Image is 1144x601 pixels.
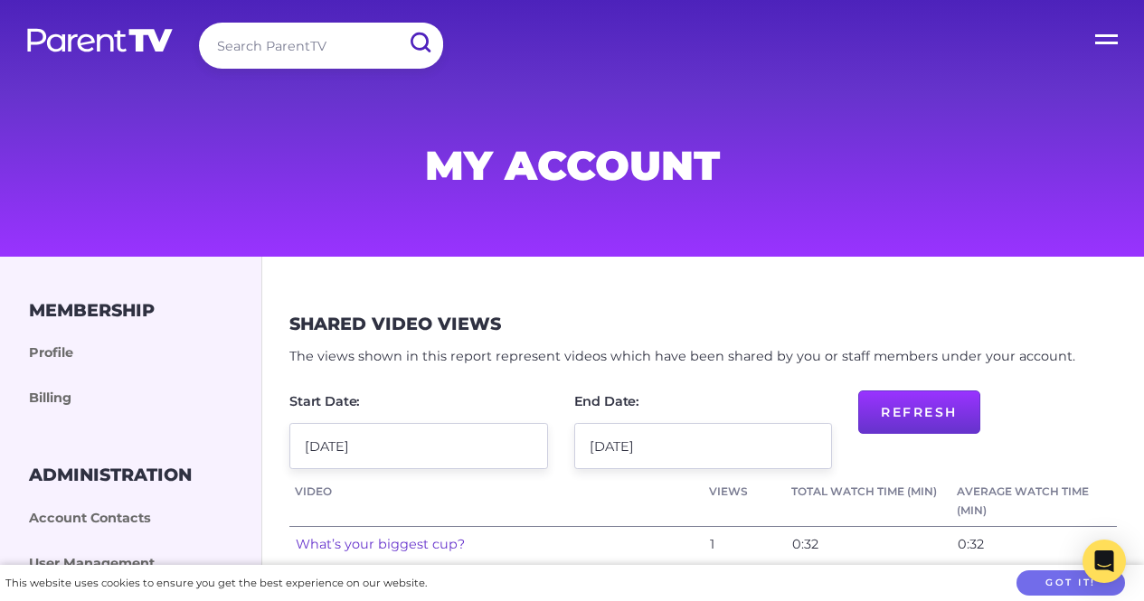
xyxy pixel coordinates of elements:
[791,482,946,502] a: Total Watch Time (min)
[1016,570,1125,596] button: Got it!
[1083,540,1126,583] div: Open Intercom Messenger
[199,23,443,69] input: Search ParentTV
[858,390,980,434] button: Refresh
[289,395,360,408] label: Start Date:
[137,147,1008,183] h1: My Account
[29,300,155,321] h3: Membership
[396,23,443,63] input: Submit
[792,536,818,552] span: 0:32
[710,536,714,552] span: 1
[289,345,1117,369] p: The views shown in this report represent videos which have been shared by you or staff members un...
[709,482,781,502] a: Views
[5,574,427,593] div: This website uses cookies to ensure you get the best experience on our website.
[957,482,1111,521] a: Average Watch Time (min)
[25,27,175,53] img: parenttv-logo-white.4c85aaf.svg
[574,395,640,408] label: End Date:
[296,536,465,552] a: What’s your biggest cup?
[295,482,698,502] a: Video
[958,536,984,552] span: 0:32
[29,465,192,485] h3: Administration
[289,314,501,334] h3: Shared Video Views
